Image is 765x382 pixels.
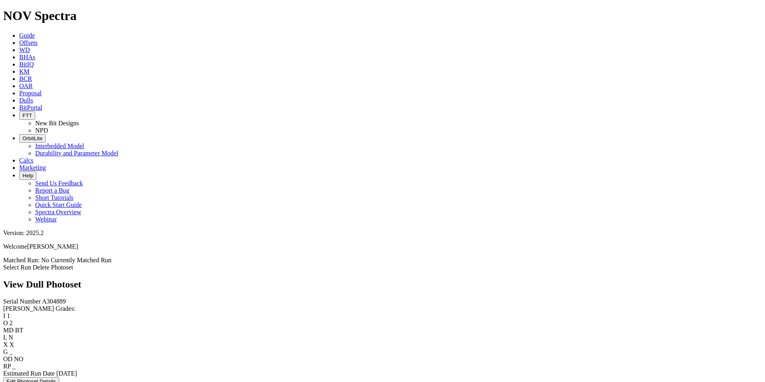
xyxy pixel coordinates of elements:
a: Dulls [19,97,33,104]
a: BHAs [19,54,35,60]
h1: NOV Spectra [3,8,762,23]
div: [PERSON_NAME] Grades: [3,305,762,312]
a: Webinar [35,216,57,223]
a: Send Us Feedback [35,180,83,187]
a: Marketing [19,164,46,171]
a: Quick Start Guide [35,201,82,208]
span: Matched Run: [3,257,40,263]
span: OrbitLite [22,135,42,141]
button: Help [19,171,36,180]
a: Durability and Parameter Model [35,150,118,157]
label: X [3,341,8,348]
a: BCR [19,75,32,82]
a: Delete Photoset [33,264,73,271]
label: Serial Number [3,298,41,305]
label: OD [3,356,12,362]
a: Offsets [19,39,38,46]
button: FTT [19,111,35,120]
h2: View Dull Photoset [3,279,762,290]
span: N [8,334,13,341]
a: Report a Bug [35,187,69,194]
a: New Bit Designs [35,120,79,127]
label: O [3,320,8,326]
a: OAR [19,82,33,89]
p: Welcome [3,243,762,250]
label: G [3,348,8,355]
a: BitPortal [19,104,42,111]
a: Short Tutorials [35,194,74,201]
span: 2 [10,320,13,326]
label: L [3,334,7,341]
a: Guide [19,32,35,39]
a: Proposal [19,90,42,97]
button: OrbitLite [19,134,46,143]
a: Interbedded Model [35,143,84,149]
span: A304889 [42,298,66,305]
label: I [3,312,5,319]
a: Spectra Overview [35,209,81,215]
span: No Currently Matched Run [41,257,112,263]
div: Version: 2025.2 [3,229,762,237]
label: Estimated Run Date [3,370,55,377]
span: Help [22,173,33,179]
span: FTT [22,113,32,119]
a: BitIQ [19,61,34,68]
span: NO [14,356,23,362]
span: 1 [7,312,10,319]
span: [DATE] [56,370,77,377]
a: NPD [35,127,48,134]
label: RP [3,363,11,370]
a: WD [19,46,30,53]
a: Calcs [19,157,34,164]
span: X [10,341,14,348]
label: MD [3,327,14,334]
a: KM [19,68,30,75]
span: _ [12,363,16,370]
span: [PERSON_NAME] [27,243,78,250]
span: BT [15,327,23,334]
span: _ [10,348,13,355]
a: Select Run [3,264,31,271]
